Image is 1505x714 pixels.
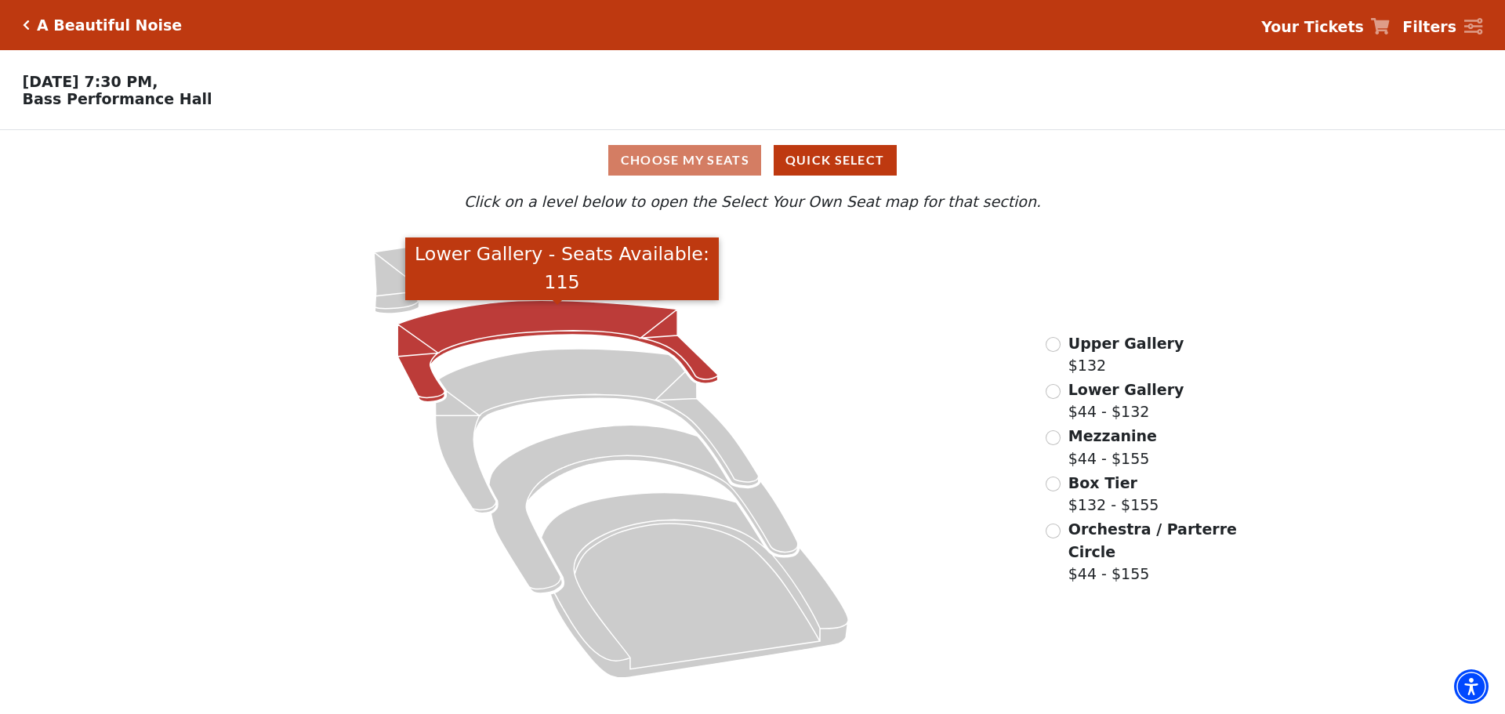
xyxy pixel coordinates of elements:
h5: A Beautiful Noise [37,16,182,34]
label: $44 - $155 [1068,425,1157,469]
input: Box Tier$132 - $155 [1046,477,1061,491]
span: Orchestra / Parterre Circle [1068,520,1237,560]
span: Box Tier [1068,474,1137,491]
label: $132 [1068,332,1184,377]
input: Lower Gallery$44 - $132 [1046,384,1061,399]
strong: Filters [1402,18,1456,35]
label: $44 - $155 [1068,518,1239,585]
a: Filters [1402,16,1482,38]
strong: Your Tickets [1261,18,1364,35]
input: Mezzanine$44 - $155 [1046,430,1061,445]
label: $132 - $155 [1068,472,1159,516]
path: Lower Gallery - Seats Available: 115 [398,300,719,402]
span: Mezzanine [1068,427,1157,444]
div: Accessibility Menu [1454,669,1489,704]
div: Lower Gallery - Seats Available: 115 [405,237,719,301]
p: Click on a level below to open the Select Your Own Seat map for that section. [199,190,1306,213]
span: Upper Gallery [1068,335,1184,352]
input: Orchestra / Parterre Circle$44 - $155 [1046,524,1061,538]
span: Lower Gallery [1068,381,1184,398]
path: Orchestra / Parterre Circle - Seats Available: 30 [542,493,849,678]
label: $44 - $132 [1068,379,1184,423]
a: Click here to go back to filters [23,20,30,31]
input: Upper Gallery$132 [1046,337,1061,352]
button: Quick Select [774,145,897,176]
a: Your Tickets [1261,16,1390,38]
